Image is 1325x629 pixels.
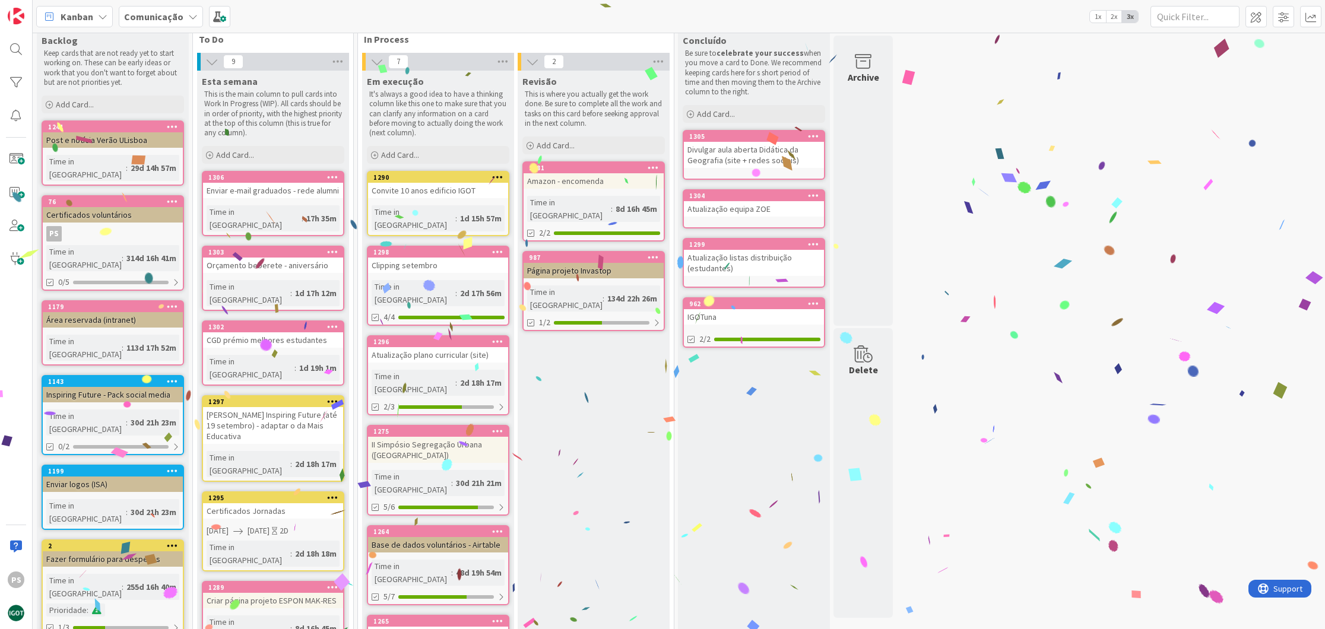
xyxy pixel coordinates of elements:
[123,341,179,354] div: 113d 17h 52m
[373,338,508,346] div: 1296
[46,335,122,361] div: Time in [GEOGRAPHIC_DATA]
[684,298,824,309] div: 962
[684,142,824,168] div: Divulgar aula aberta Didática da Geografia (site + redes sociais)
[208,248,343,256] div: 1303
[128,416,179,429] div: 30d 21h 23m
[522,251,665,331] a: 987Página projeto InvastopTime in [GEOGRAPHIC_DATA]:134d 22h 26m1/2
[364,33,659,45] span: In Process
[457,212,505,225] div: 1d 15h 57m
[123,580,179,593] div: 255d 16h 40m
[43,301,183,312] div: 1179
[43,376,183,402] div: 1143Inspiring Future - Pack social media
[684,239,824,276] div: 1299Atualização listas distribuição (estudantes)
[1122,11,1138,23] span: 3x
[43,387,183,402] div: Inspiring Future - Pack social media
[684,250,824,276] div: Atualização listas distribuição (estudantes)
[451,566,453,579] span: :
[280,525,289,537] div: 2D
[46,245,122,271] div: Time in [GEOGRAPHIC_DATA]
[367,75,424,87] span: Em execução
[203,183,343,198] div: Enviar e-mail graduados - rede alumni
[207,205,302,231] div: Time in [GEOGRAPHIC_DATA]
[296,361,340,374] div: 1d 19h 1m
[368,347,508,363] div: Atualização plano curricular (site)
[849,363,878,377] div: Delete
[689,300,824,308] div: 962
[42,300,184,366] a: 1179Área reservada (intranet)Time in [GEOGRAPHIC_DATA]:113d 17h 52m
[368,247,508,273] div: 1298Clipping setembro
[43,541,183,551] div: 2
[126,161,128,174] span: :
[1106,11,1122,23] span: 2x
[43,207,183,223] div: Certificados voluntários
[368,258,508,273] div: Clipping setembro
[290,458,292,471] span: :
[684,239,824,250] div: 1299
[207,451,290,477] div: Time in [GEOGRAPHIC_DATA]
[603,292,604,305] span: :
[524,163,664,173] div: 1281
[203,582,343,608] div: 1289Criar página projeto ESPON MAK-RES
[48,123,183,131] div: 1241
[604,292,660,305] div: 134d 22h 26m
[372,370,455,396] div: Time in [GEOGRAPHIC_DATA]
[248,525,270,537] span: [DATE]
[216,150,254,160] span: Add Card...
[8,605,24,621] img: avatar
[683,130,825,180] a: 1305Divulgar aula aberta Didática da Geografia (site + redes sociais)
[56,99,94,110] span: Add Card...
[373,248,508,256] div: 1298
[128,161,179,174] div: 29d 14h 57m
[48,377,183,386] div: 1143
[372,280,455,306] div: Time in [GEOGRAPHIC_DATA]
[292,287,340,300] div: 1d 17h 12m
[383,501,395,513] span: 5/6
[87,603,88,617] span: :
[203,172,343,183] div: 1306
[43,196,183,207] div: 76
[683,238,825,288] a: 1299Atualização listas distribuição (estudantes)
[527,196,611,222] div: Time in [GEOGRAPHIC_DATA]
[43,551,183,567] div: Fazer formulário para despesas
[451,476,453,490] span: :
[368,426,508,437] div: 1275
[372,470,451,496] div: Time in [GEOGRAPHIC_DATA]
[43,196,183,223] div: 76Certificados voluntários
[457,287,505,300] div: 2d 17h 56m
[8,8,24,24] img: Visit kanbanzone.com
[46,603,87,617] div: Prioridade
[368,426,508,463] div: 1275II Simpósio Segregação Urbana ([GEOGRAPHIC_DATA])
[43,132,183,148] div: Post e notícia Verão ULisboa
[203,247,343,273] div: 1303Orçamento beberete - aniversário
[524,252,664,278] div: 987Página projeto Invastop
[122,252,123,265] span: :
[208,494,343,502] div: 1295
[42,375,184,455] a: 1143Inspiring Future - Pack social mediaTime in [GEOGRAPHIC_DATA]:30d 21h 23m0/2
[539,316,550,329] span: 1/2
[25,2,54,16] span: Support
[383,311,395,323] span: 4/4
[689,132,824,141] div: 1305
[368,172,508,183] div: 1290
[684,298,824,325] div: 962IGOTuna
[46,226,62,242] div: PS
[42,34,78,46] span: Backlog
[202,75,258,87] span: Esta semana
[684,190,824,217] div: 1304Atualização equipa ZOE
[368,437,508,463] div: II Simpósio Segregação Urbana ([GEOGRAPHIC_DATA])
[203,332,343,348] div: CGD prémio melhores estudantes
[202,395,344,482] a: 1297[PERSON_NAME] Inspiring Future (até 19 setembro) - adaptar o da Mais EducativaTime in [GEOGRA...
[699,333,711,345] span: 2/2
[46,499,126,525] div: Time in [GEOGRAPHIC_DATA]
[48,303,183,311] div: 1179
[43,301,183,328] div: 1179Área reservada (intranet)
[368,616,508,627] div: 1265
[203,247,343,258] div: 1303
[453,476,505,490] div: 30d 21h 21m
[46,155,126,181] div: Time in [GEOGRAPHIC_DATA]
[689,240,824,249] div: 1299
[372,205,455,231] div: Time in [GEOGRAPHIC_DATA]
[48,467,183,475] div: 1199
[368,336,508,347] div: 1296
[207,525,229,537] span: [DATE]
